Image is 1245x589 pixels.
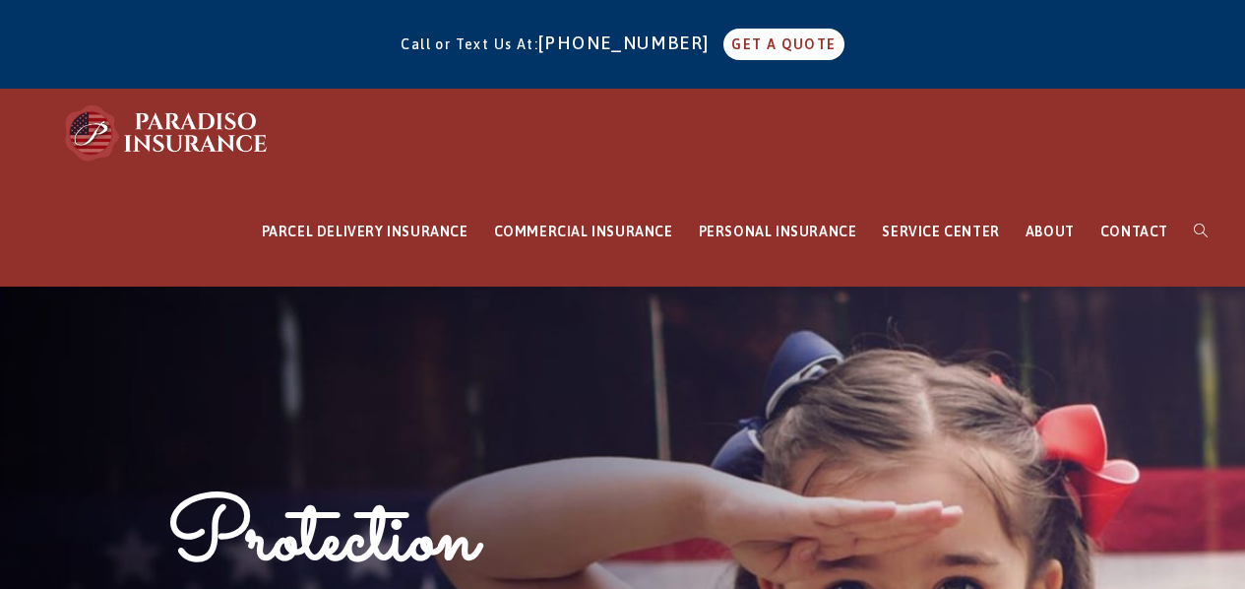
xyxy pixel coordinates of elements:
[699,224,857,239] span: PERSONAL INSURANCE
[686,177,870,287] a: PERSONAL INSURANCE
[1013,177,1088,287] a: ABOUT
[1088,177,1181,287] a: CONTACT
[249,177,481,287] a: PARCEL DELIVERY INSURANCE
[59,103,276,163] img: Paradiso Insurance
[481,177,686,287] a: COMMERCIAL INSURANCE
[401,36,538,52] span: Call or Text Us At:
[1026,224,1075,239] span: ABOUT
[494,224,673,239] span: COMMERCIAL INSURANCE
[538,33,719,53] a: [PHONE_NUMBER]
[1100,224,1168,239] span: CONTACT
[723,29,843,60] a: GET A QUOTE
[869,177,1012,287] a: SERVICE CENTER
[882,224,999,239] span: SERVICE CENTER
[262,224,468,239] span: PARCEL DELIVERY INSURANCE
